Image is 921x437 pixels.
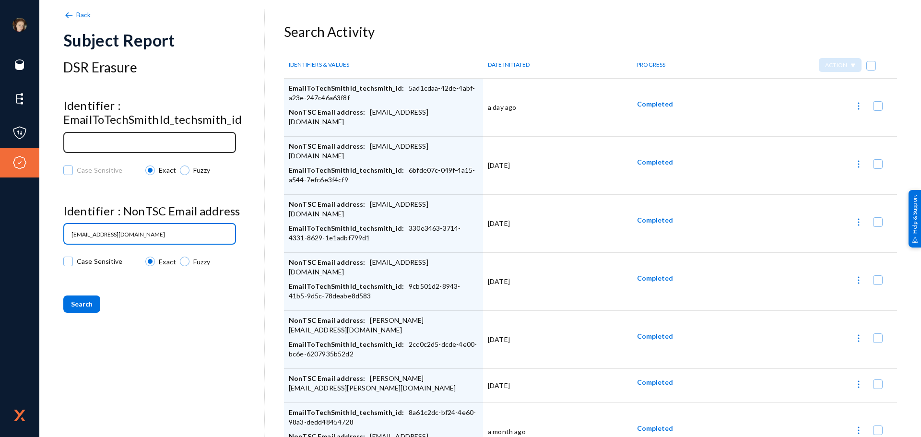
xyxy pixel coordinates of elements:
span: EmailToTechSmithId_techsmith_id: [289,224,404,232]
img: icon-elements.svg [12,92,27,106]
h3: DSR Erasure [63,59,264,76]
td: [DATE] [483,253,625,311]
span: Completed [637,424,673,432]
img: icon-sources.svg [12,58,27,72]
th: IDENTIFIERS & VALUES [284,52,483,79]
img: c8e5cda8b01e6b4c29efa4d0c49436a9 [12,18,27,32]
span: Back [76,11,91,19]
div: 330e3463-3714-4331-8629-1e1adbf799d1 [289,224,478,248]
span: Completed [637,100,673,108]
div: [EMAIL_ADDRESS][DOMAIN_NAME] [289,107,478,131]
div: [PERSON_NAME][EMAIL_ADDRESS][DOMAIN_NAME] [289,316,478,340]
h4: Identifier : EmailToTechSmithId_techsmith_id [63,99,264,127]
button: Completed [629,374,681,391]
span: Completed [637,378,673,386]
span: NonTSC Email address: [289,142,365,150]
img: icon-more.svg [854,217,863,227]
div: 9cb501d2-8943-41b5-9d5c-78deabe8d583 [289,282,478,306]
h3: Search Activity [284,24,897,40]
div: Subject Report [63,30,264,50]
span: EmailToTechSmithId_techsmith_id: [289,166,404,174]
th: PROGRESS [625,52,744,79]
span: Exact [155,165,176,175]
span: EmailToTechSmithId_techsmith_id: [289,408,404,416]
button: Completed [629,420,681,437]
span: NonTSC Email address: [289,316,365,324]
div: [PERSON_NAME][EMAIL_ADDRESS][PERSON_NAME][DOMAIN_NAME] [289,374,478,398]
td: [DATE] [483,137,625,195]
button: Search [63,295,100,313]
span: NonTSC Email address: [289,200,365,208]
span: EmailToTechSmithId_techsmith_id: [289,84,404,92]
th: DATE INITIATED [483,52,625,79]
div: 5ad1cdaa-42de-4abf-a23e-247c46a63f8f [289,83,478,107]
a: Back [63,11,94,19]
img: help_support.svg [912,236,918,243]
button: Completed [629,328,681,345]
span: EmailToTechSmithId_techsmith_id: [289,282,404,290]
span: Completed [637,274,673,282]
span: NonTSC Email address: [289,258,365,266]
td: [DATE] [483,369,625,403]
h4: Identifier : NonTSC Email address [63,204,264,218]
td: a day ago [483,79,625,137]
img: icon-policies.svg [12,126,27,140]
div: 2cc0c2d5-dcde-4e00-bc6e-6207935b52d2 [289,340,478,364]
button: Completed [629,212,681,229]
span: Completed [637,216,673,224]
span: Completed [637,158,673,166]
div: [EMAIL_ADDRESS][DOMAIN_NAME] [289,258,478,282]
img: icon-compliance.svg [12,155,27,170]
span: EmailToTechSmithId_techsmith_id: [289,340,404,348]
img: icon-more.svg [854,425,863,435]
span: Fuzzy [189,165,210,175]
div: [EMAIL_ADDRESS][DOMAIN_NAME] [289,200,478,224]
div: 6bfde07c-049f-4a15-a544-7efc6e3f4cf9 [289,165,478,189]
div: [EMAIL_ADDRESS][DOMAIN_NAME] [289,142,478,165]
span: Search [71,300,93,308]
div: 8a61c2dc-bf24-4e60-98a3-dedd48454728 [289,408,478,432]
td: [DATE] [483,311,625,369]
img: icon-more.svg [854,275,863,285]
td: [DATE] [483,195,625,253]
span: Fuzzy [189,257,210,267]
button: Completed [629,270,681,287]
img: icon-more.svg [854,101,863,111]
span: Exact [155,257,176,267]
span: NonTSC Email address: [289,374,365,382]
img: icon-more.svg [854,379,863,389]
span: Completed [637,332,673,340]
img: icon-more.svg [854,333,863,343]
div: Help & Support [909,189,921,247]
img: icon-more.svg [854,159,863,169]
button: Completed [629,95,681,113]
span: Case Sensitive [77,254,122,269]
img: back-arrow.svg [63,10,74,21]
span: NonTSC Email address: [289,108,365,116]
button: Completed [629,154,681,171]
span: Case Sensitive [77,163,122,177]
